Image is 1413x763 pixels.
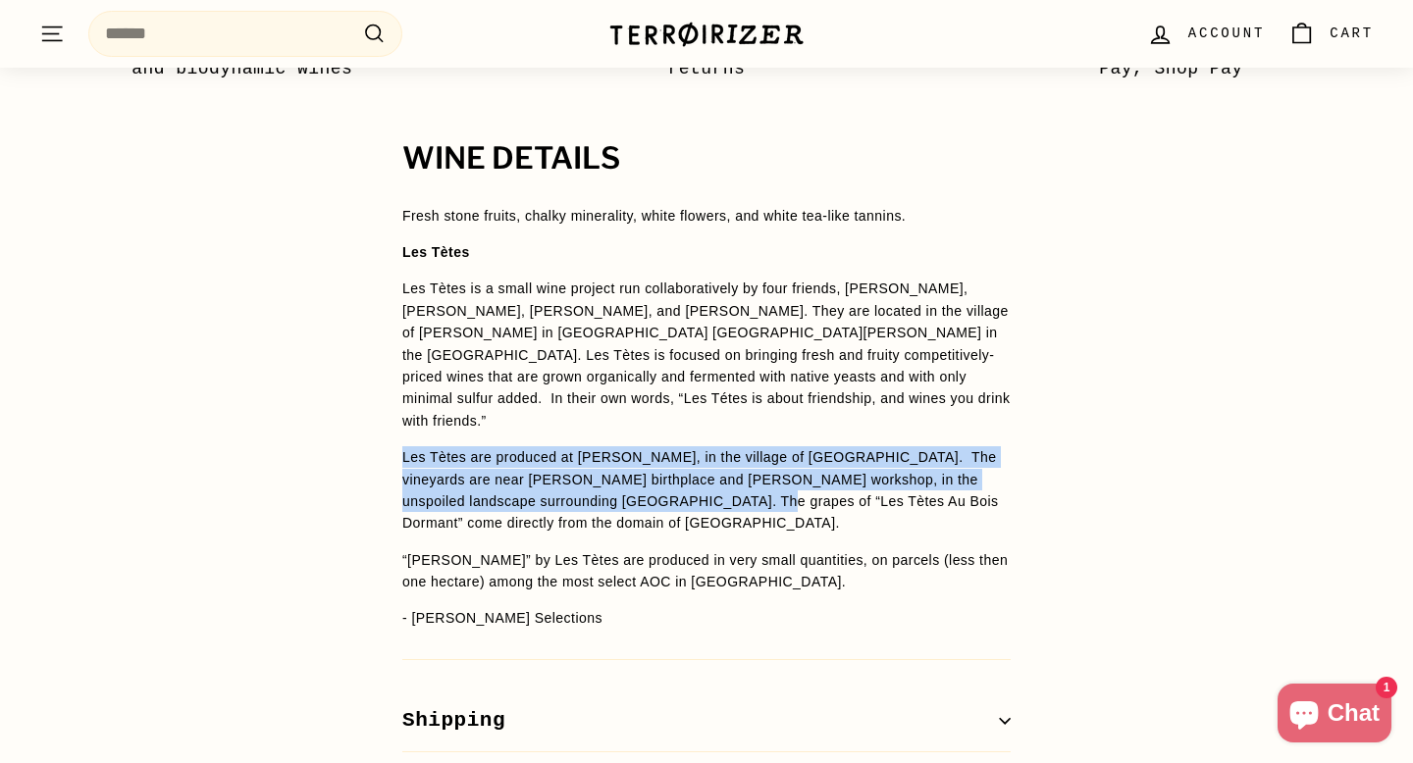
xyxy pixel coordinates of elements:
span: Cart [1330,23,1374,44]
p: Les Tètes are produced at [PERSON_NAME], in the village of [GEOGRAPHIC_DATA]. The vineyards are n... [402,446,1011,534]
a: Cart [1277,5,1386,63]
strong: Les Tètes [402,244,470,260]
p: “[PERSON_NAME]” by Les Tètes are produced in very small quantities, on parcels (less then one hec... [402,549,1011,593]
inbox-online-store-chat: Shopify online store chat [1272,684,1397,747]
button: Shipping [402,689,1011,753]
p: - [PERSON_NAME] Selections [402,607,1011,629]
p: Les Tètes is a small wine project run collaboratively by four friends, [PERSON_NAME], [PERSON_NAM... [402,278,1011,432]
a: Account [1135,5,1277,63]
span: Account [1188,23,1265,44]
span: Fresh stone fruits, chalky minerality, white flowers, and white tea-like tannins. [402,208,906,224]
h2: WINE DETAILS [402,142,1011,176]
